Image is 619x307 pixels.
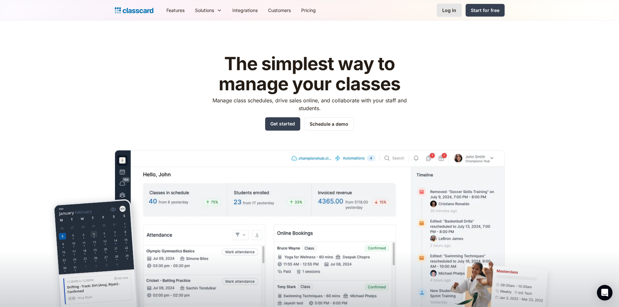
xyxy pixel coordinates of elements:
[442,7,456,14] div: Log in
[195,7,214,14] div: Solutions
[115,6,153,15] a: home
[471,7,499,14] div: Start for free
[597,285,613,301] div: Open Intercom Messenger
[227,3,263,18] a: Integrations
[265,117,300,131] a: Get started
[304,117,354,131] a: Schedule a demo
[466,4,505,17] a: Start for free
[263,3,296,18] a: Customers
[296,3,321,18] a: Pricing
[190,3,227,18] div: Solutions
[161,3,190,18] a: Features
[437,4,462,17] a: Log in
[206,96,413,112] p: Manage class schedules, drive sales online, and collaborate with your staff and students.
[206,54,413,94] h1: The simplest way to manage your classes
